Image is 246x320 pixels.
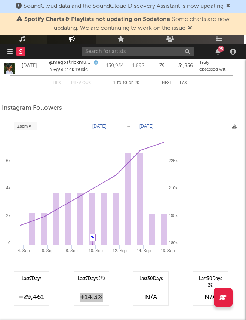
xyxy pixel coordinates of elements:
div: +14.3 % [78,293,105,302]
input: Search for artists [82,47,194,56]
span: SoundCloud data and the SoundCloud Discovery Assistant is now updating [24,3,224,9]
text: 12. Sep [113,248,127,253]
text: 14. Sep [136,248,151,253]
div: Last 30 Days (%) [197,276,224,289]
div: N/A [137,293,164,302]
text: 6k [6,158,10,163]
text: → [127,124,131,129]
span: Dismiss [226,3,230,9]
text: 6. Sep [42,248,54,253]
text: 8. Sep [66,248,78,253]
text: 2k [6,213,10,218]
button: Previous [71,81,91,85]
text: 4k [6,186,10,190]
span: : Some charts are now updating. We are continuing to work on the issue [24,16,230,31]
div: +29,461 [18,293,45,302]
button: First [53,81,64,85]
text: 16. Sep [160,248,175,253]
text: 210k [169,186,178,190]
div: Last 30 Days [137,276,164,282]
div: N/A [197,293,224,302]
text: 225k [169,158,178,163]
text: 10. Sep [89,248,103,253]
span: of [129,81,133,85]
text: 180k [169,240,178,245]
text: 195k [169,213,178,218]
button: Next [162,81,172,85]
span: to [117,81,121,85]
div: 31,856 [176,62,196,70]
text: [DATE] [92,124,107,129]
button: Last [180,81,190,85]
div: 1 10 20 [106,79,147,88]
button: 25 [215,49,221,55]
a: ✎ [91,235,94,239]
text: [DATE] [139,124,154,129]
div: 25 [218,46,224,52]
div: Last 7 Days (%) [78,276,105,282]
span: Spotify Charts & Playlists not updating on Sodatone [24,16,170,22]
text: 0 [8,240,10,245]
div: 79 [152,62,172,70]
div: Truly obsessed with this jacket @realbrileyking ✨ (Repost because the first one posted with no so... [199,59,229,73]
span: Dismiss [188,25,192,31]
span: Instagram Followers [2,104,62,113]
text: 4. Sep [18,248,30,253]
div: Last 7 Days [18,276,45,282]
